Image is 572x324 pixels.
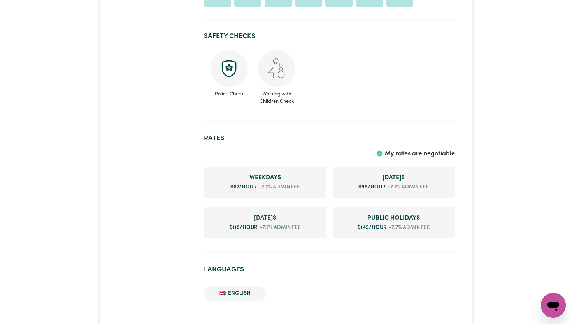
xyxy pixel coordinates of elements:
h2: Rates [204,134,455,143]
span: Public Holiday rate [339,213,449,223]
span: +7.7% admin fee [386,183,429,191]
span: Weekday rate [210,173,320,182]
span: $ 145 /hour [358,225,387,230]
span: Police Check [210,87,248,98]
span: My rates are negotiable [385,151,455,157]
img: Police check [211,50,248,87]
iframe: Button to launch messaging window, conversation in progress [541,293,566,318]
span: +7.7% admin fee [257,183,300,191]
span: +7.7% admin fee [387,224,430,232]
span: $ 118 /hour [230,225,258,230]
span: Sunday rate [210,213,320,223]
li: 🇬🇧 English [204,286,266,301]
h2: Languages [204,266,455,274]
img: Working with children check [258,50,295,87]
span: $ 95 /hour [358,185,386,190]
span: $ 67 /hour [230,185,257,190]
span: Working with Children Check [258,87,296,105]
h2: Safety Checks [204,32,455,40]
span: Saturday rate [339,173,449,182]
span: +7.7% admin fee [258,224,301,232]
